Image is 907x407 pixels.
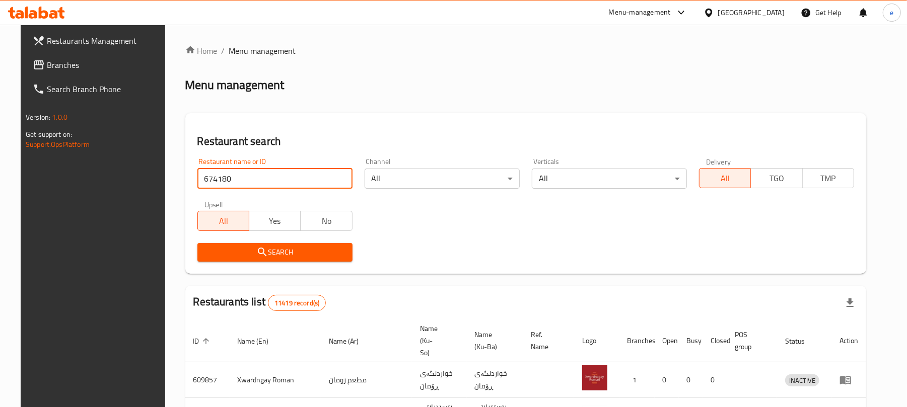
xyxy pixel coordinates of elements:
[838,291,862,315] div: Export file
[185,362,230,398] td: 609857
[619,319,655,362] th: Branches
[840,374,858,386] div: Menu
[204,201,223,208] label: Upsell
[807,171,850,186] span: TMP
[785,375,819,386] span: INACTIVE
[268,298,325,308] span: 11419 record(s)
[703,319,727,362] th: Closed
[25,53,172,77] a: Branches
[193,294,326,311] h2: Restaurants list
[26,138,90,151] a: Support.OpsPlatform
[268,295,326,311] div: Total records count
[197,211,249,231] button: All
[735,329,765,353] span: POS group
[25,29,172,53] a: Restaurants Management
[321,362,412,398] td: مطعم رومان
[185,77,285,93] h2: Menu management
[197,134,854,149] h2: Restaurant search
[706,158,731,165] label: Delivery
[655,319,679,362] th: Open
[718,7,785,18] div: [GEOGRAPHIC_DATA]
[365,169,520,189] div: All
[25,77,172,101] a: Search Branch Phone
[47,83,164,95] span: Search Branch Phone
[420,322,455,359] span: Name (Ku-So)
[831,319,866,362] th: Action
[704,171,747,186] span: All
[532,169,687,189] div: All
[679,362,703,398] td: 0
[785,335,818,347] span: Status
[329,335,372,347] span: Name (Ar)
[679,319,703,362] th: Busy
[609,7,671,19] div: Menu-management
[26,128,72,141] span: Get support on:
[619,362,655,398] td: 1
[699,168,751,188] button: All
[574,319,619,362] th: Logo
[467,362,523,398] td: خواردنگەی ڕۆمان
[197,169,353,189] input: Search for restaurant name or ID..
[205,246,344,259] span: Search
[750,168,802,188] button: TGO
[412,362,467,398] td: خواردنگەی ڕۆمان
[655,362,679,398] td: 0
[755,171,798,186] span: TGO
[253,214,297,228] span: Yes
[47,59,164,71] span: Branches
[197,243,353,262] button: Search
[47,35,164,47] span: Restaurants Management
[703,362,727,398] td: 0
[890,7,893,18] span: e
[202,214,245,228] span: All
[249,211,301,231] button: Yes
[26,111,50,124] span: Version:
[531,329,562,353] span: Ref. Name
[238,335,282,347] span: Name (En)
[305,214,348,228] span: No
[582,365,607,390] img: Xwardngay Roman
[185,45,218,57] a: Home
[52,111,67,124] span: 1.0.0
[802,168,854,188] button: TMP
[185,45,866,57] nav: breadcrumb
[222,45,225,57] li: /
[300,211,352,231] button: No
[230,362,321,398] td: Xwardngay Roman
[229,45,296,57] span: Menu management
[475,329,511,353] span: Name (Ku-Ba)
[193,335,213,347] span: ID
